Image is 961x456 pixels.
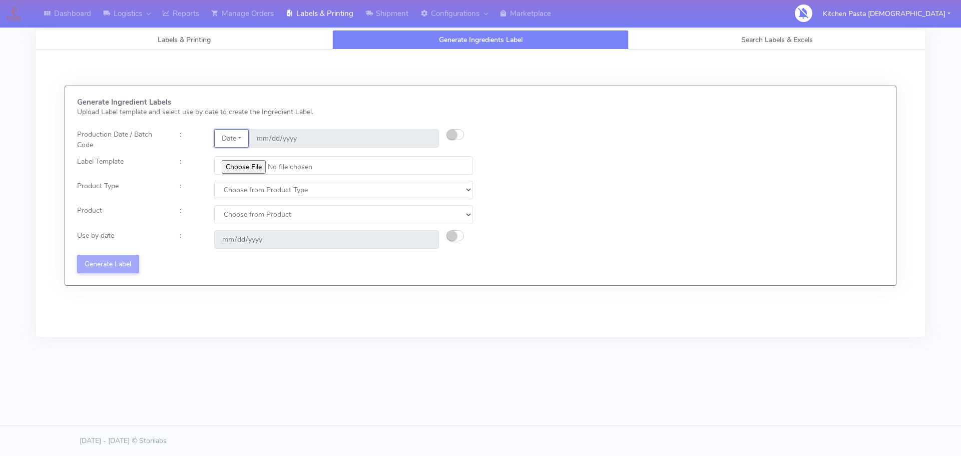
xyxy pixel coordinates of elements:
div: Use by date [70,230,172,249]
div: : [172,230,206,249]
div: : [172,156,206,175]
span: Search Labels & Excels [741,35,813,45]
button: Kitchen Pasta [DEMOGRAPHIC_DATA] [815,4,958,24]
span: Generate Ingredients Label [439,35,523,45]
button: Generate Label [77,255,139,273]
button: Date [214,129,249,148]
div: : [172,205,206,224]
p: Upload Label template and select use by date to create the Ingredient Label. [77,107,473,117]
h5: Generate Ingredient Labels [77,98,473,107]
div: Production Date / Batch Code [70,129,172,150]
ul: Tabs [36,30,925,50]
div: Label Template [70,156,172,175]
div: Product [70,205,172,224]
span: Labels & Printing [158,35,211,45]
div: : [172,129,206,150]
div: : [172,181,206,199]
div: Product Type [70,181,172,199]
